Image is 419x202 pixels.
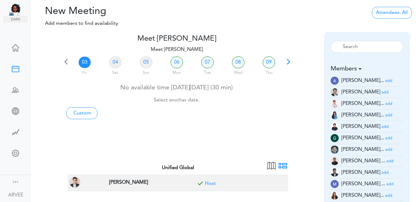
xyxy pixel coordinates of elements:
img: Z [331,123,339,131]
a: add [385,193,392,198]
li: Tax Advisor (mc.talley@unified-accounting.com) [331,178,403,190]
small: add [381,90,389,94]
a: 08 [232,56,244,68]
span: [PERSON_NAME]... [341,147,384,152]
span: [PERSON_NAME] [341,124,380,129]
small: add [381,125,389,129]
a: 04 [109,56,122,68]
span: Included for meeting [196,180,205,190]
span: [PERSON_NAME]... [341,78,384,83]
img: wOzMUeZp9uVEwAAAABJRU5ErkJggg== [331,180,339,188]
a: add [385,113,392,118]
a: add [385,136,392,141]
li: Tax Supervisor (a.millos@unified-accounting.com) [331,87,403,98]
small: add [386,182,394,186]
img: 9k= [331,88,339,96]
img: wEqpdqGJg0NqAAAAABJRU5ErkJggg== [331,134,339,142]
small: add [381,171,389,175]
a: Included for meeting [205,181,216,186]
img: ARVEE FLORES(a.flores@unified-accounting.com, TAX PARTNER at Corona, CA, USA) [69,177,80,188]
img: E70kTnhEtDRAIGhEjAgBAJGBAiAQNCJGBAiAQMCJGAASESMCBEAgaESMCAEAkYECIBA0IkYECIBAwIkYABIRIwIEQCBoRIwIA... [331,77,339,85]
img: 9k= [331,157,339,165]
img: 2Q== [331,111,339,119]
span: [PERSON_NAME]... [341,136,384,141]
div: Sat [100,67,130,76]
a: add [385,147,392,152]
li: Tax Admin (i.herrera@unified-accounting.com) [331,144,403,155]
strong: Unified Global [162,165,194,170]
img: t+ebP8ENxXARE3R9ZYAAAAASUVORK5CYII= [331,191,339,200]
div: ARVEE [8,191,23,199]
li: Tax Manager (a.banaga@unified-accounting.com) [331,75,403,87]
small: add [385,148,392,152]
a: add [385,78,392,83]
span: [PERSON_NAME]... [341,101,384,106]
a: Change side menu [12,178,19,187]
p: Meet [PERSON_NAME] [62,46,292,53]
div: Fri [70,67,99,76]
span: [PERSON_NAME] ... [341,159,385,164]
a: 07 [201,56,214,68]
a: 05 [140,56,152,68]
div: Schedule Team Meeting [3,86,28,92]
span: [PERSON_NAME] [341,170,380,175]
div: Thu [254,67,283,76]
h4: Meet [PERSON_NAME] [62,34,292,43]
div: Show menu and text [12,178,19,184]
div: New Meeting [3,65,28,71]
img: Z [331,100,339,108]
small: add [385,194,392,198]
span: Next 7 days [284,60,293,68]
img: zara.png [3,16,28,23]
small: Select another date. [154,98,199,103]
img: 2Q== [331,146,339,154]
span: Previous 7 days [62,60,70,68]
strong: [PERSON_NAME] [109,180,148,185]
a: add [381,124,389,129]
a: 09 [263,56,275,68]
small: add [385,136,392,140]
small: add [385,102,392,106]
li: Partner (justine.tala@unifiedglobalph.com) [331,167,403,178]
li: Tax Manager (g.magsino@unified-accounting.com) [331,132,403,144]
div: Share Meeting Link [3,107,28,114]
a: add [385,101,392,106]
div: Tue [193,67,222,76]
h2: New Meeting [36,6,156,17]
div: Time Saved [3,128,28,135]
img: Unified Global - Powered by TEAMCAL AI [9,3,28,16]
a: add [386,159,394,164]
div: Wed [223,67,253,76]
div: Home [3,44,28,50]
li: Tax Accountant (mc.cabasan@unified-accounting.com) [331,190,403,201]
li: Tax Manager (jm.atienza@unified-accounting.com) [331,155,403,167]
div: Mon [162,67,191,76]
span: [PERSON_NAME] ... [341,182,385,186]
img: oYmRaigo6CGHQoVEE68UKaYmSv3mcdPtBqv6mR0IswoELyKVAGpf2awGYjY1lJF3I6BneypHs55I8hk2WCirnQq9SYxiZpiWh... [331,168,339,177]
h5: Members [331,65,403,73]
a: Change Settings [3,146,28,161]
input: Search [331,41,403,53]
div: Change Settings [3,150,28,156]
a: Attendees: All [372,7,412,19]
li: Tax Manager (c.madayag@unified-accounting.com) [331,110,403,121]
span: [PERSON_NAME]... [341,113,384,118]
span: TAX PARTNER at Corona, CA, USA [108,177,149,186]
div: Sun [131,67,161,76]
li: Tax Admin (e.dayan@unified-accounting.com) [331,121,403,132]
small: add [385,79,392,83]
span: [PERSON_NAME] [341,90,380,95]
span: [PERSON_NAME]... [341,193,384,198]
a: ARVEE [1,187,30,201]
a: Custom [66,107,97,119]
a: 03 [78,56,91,68]
a: add [386,182,394,186]
span: No available time [DATE][DATE] (30 min) [120,85,233,103]
li: Tax Supervisor (am.latonio@unified-accounting.com) [331,98,403,110]
p: Add members to find availability [36,20,156,27]
a: 06 [171,56,183,68]
small: add [386,159,394,163]
a: add [381,90,389,95]
a: add [381,170,389,175]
